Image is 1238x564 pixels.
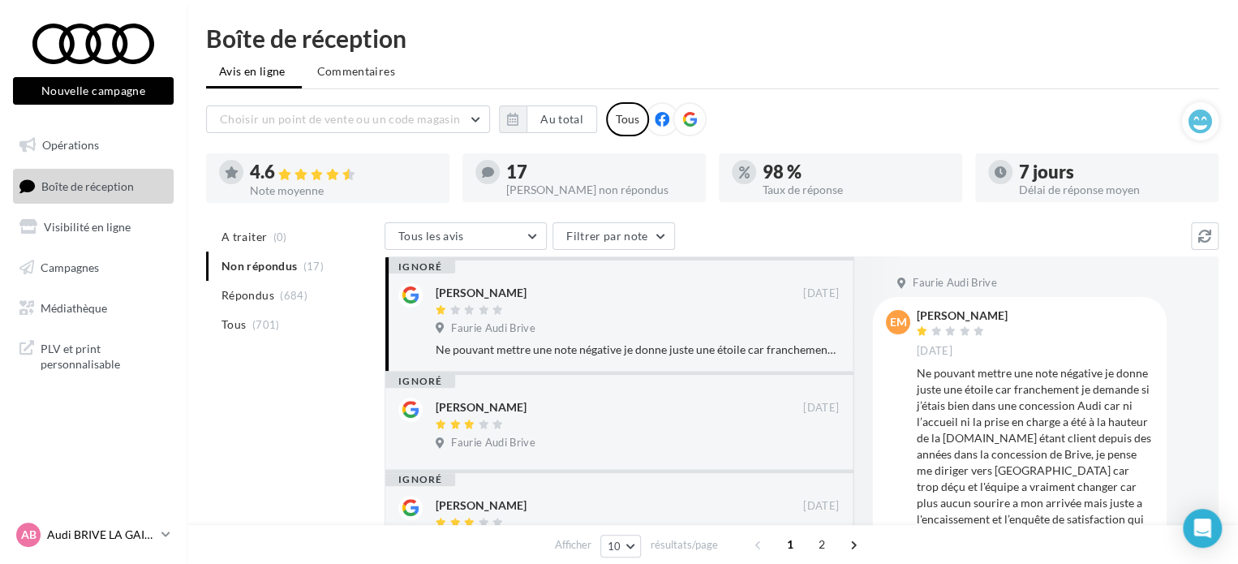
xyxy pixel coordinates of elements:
[385,375,455,388] div: ignoré
[10,251,177,285] a: Campagnes
[47,527,155,543] p: Audi BRIVE LA GAILLARDE
[763,184,949,196] div: Taux de réponse
[451,321,535,336] span: Faurie Audi Brive
[917,310,1008,321] div: [PERSON_NAME]
[10,128,177,162] a: Opérations
[10,331,177,379] a: PLV et print personnalisable
[41,338,167,372] span: PLV et print personnalisable
[273,230,287,243] span: (0)
[44,220,131,234] span: Visibilité en ligne
[21,527,37,543] span: AB
[41,300,107,314] span: Médiathèque
[890,314,907,330] span: em
[499,105,597,133] button: Au total
[917,344,952,359] span: [DATE]
[506,163,693,181] div: 17
[385,222,547,250] button: Tous les avis
[42,138,99,152] span: Opérations
[206,105,490,133] button: Choisir un point de vente ou un code magasin
[220,112,460,126] span: Choisir un point de vente ou un code magasin
[650,537,717,553] span: résultats/page
[527,105,597,133] button: Au total
[41,179,134,192] span: Boîte de réception
[436,399,527,415] div: [PERSON_NAME]
[13,77,174,105] button: Nouvelle campagne
[917,365,1154,544] div: Ne pouvant mettre une note négative je donne juste une étoile car franchement je demande si j’éta...
[803,499,839,514] span: [DATE]
[252,318,280,331] span: (701)
[206,26,1219,50] div: Boîte de réception
[10,291,177,325] a: Médiathèque
[221,316,246,333] span: Tous
[250,185,436,196] div: Note moyenne
[506,184,693,196] div: [PERSON_NAME] non répondus
[10,169,177,204] a: Boîte de réception
[10,210,177,244] a: Visibilité en ligne
[398,229,464,243] span: Tous les avis
[809,532,835,558] span: 2
[13,519,174,550] a: AB Audi BRIVE LA GAILLARDE
[451,436,535,450] span: Faurie Audi Brive
[385,473,455,486] div: ignoré
[385,260,455,273] div: ignoré
[1183,509,1222,548] div: Open Intercom Messenger
[436,497,527,514] div: [PERSON_NAME]
[913,276,997,291] span: Faurie Audi Brive
[777,532,803,558] span: 1
[555,537,591,553] span: Afficher
[803,286,839,301] span: [DATE]
[803,401,839,415] span: [DATE]
[1019,163,1206,181] div: 7 jours
[221,229,267,245] span: A traiter
[436,285,527,301] div: [PERSON_NAME]
[1019,184,1206,196] div: Délai de réponse moyen
[606,102,649,136] div: Tous
[41,260,99,274] span: Campagnes
[317,63,395,80] span: Commentaires
[600,535,642,558] button: 10
[552,222,675,250] button: Filtrer par note
[221,287,274,304] span: Répondus
[608,540,621,553] span: 10
[280,289,307,302] span: (684)
[436,342,839,358] div: Ne pouvant mettre une note négative je donne juste une étoile car franchement je demande si j’éta...
[250,163,436,182] div: 4.6
[763,163,949,181] div: 98 %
